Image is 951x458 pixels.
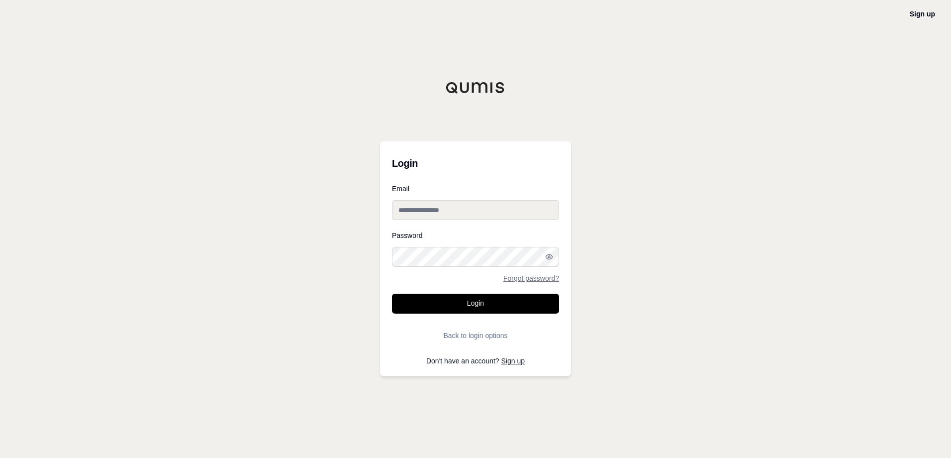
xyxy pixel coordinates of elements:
[501,357,525,365] a: Sign up
[503,275,559,282] a: Forgot password?
[392,185,559,192] label: Email
[392,357,559,364] p: Don't have an account?
[392,326,559,345] button: Back to login options
[392,294,559,314] button: Login
[392,153,559,173] h3: Login
[910,10,935,18] a: Sign up
[392,232,559,239] label: Password
[446,82,505,94] img: Qumis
